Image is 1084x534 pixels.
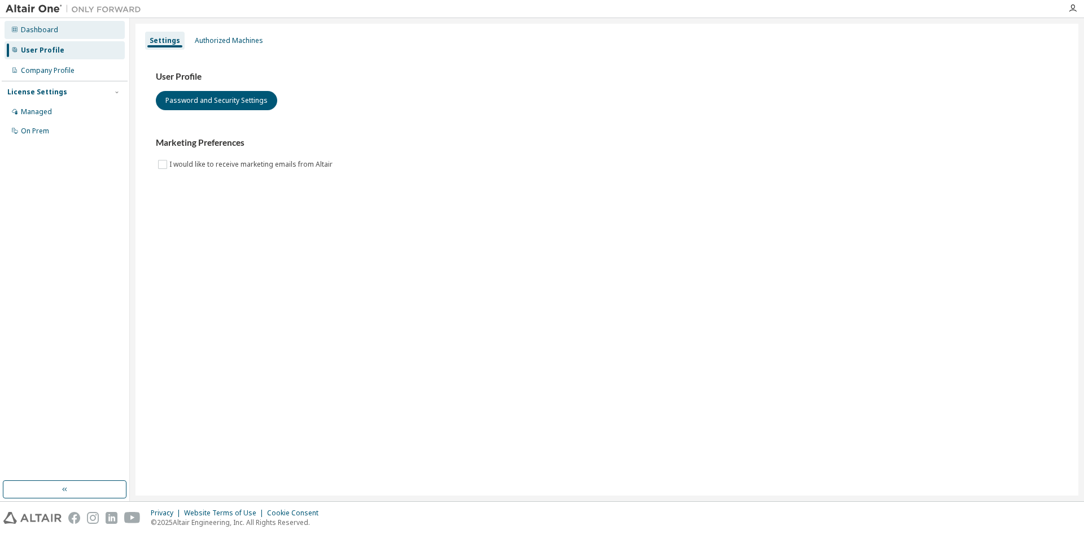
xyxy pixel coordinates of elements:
h3: Marketing Preferences [156,137,1058,149]
h3: User Profile [156,71,1058,83]
div: Authorized Machines [195,36,263,45]
div: Settings [150,36,180,45]
div: Cookie Consent [267,509,325,518]
div: Company Profile [21,66,75,75]
div: Dashboard [21,25,58,34]
div: Managed [21,107,52,116]
img: linkedin.svg [106,512,117,524]
div: Website Terms of Use [184,509,267,518]
div: License Settings [7,88,67,97]
img: facebook.svg [68,512,80,524]
img: youtube.svg [124,512,141,524]
img: Altair One [6,3,147,15]
div: On Prem [21,127,49,136]
label: I would like to receive marketing emails from Altair [169,158,335,171]
button: Password and Security Settings [156,91,277,110]
img: altair_logo.svg [3,512,62,524]
p: © 2025 Altair Engineering, Inc. All Rights Reserved. [151,518,325,527]
div: Privacy [151,509,184,518]
img: instagram.svg [87,512,99,524]
div: User Profile [21,46,64,55]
